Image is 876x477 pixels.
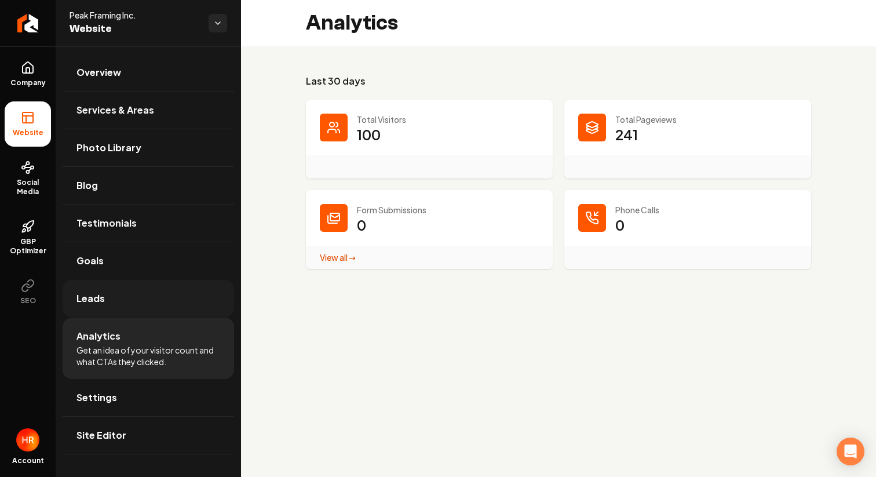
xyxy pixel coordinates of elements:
[615,204,797,216] p: Phone Calls
[63,417,234,454] a: Site Editor
[63,379,234,416] a: Settings
[357,216,366,234] p: 0
[357,114,539,125] p: Total Visitors
[76,292,105,305] span: Leads
[320,252,356,263] a: View all →
[76,65,121,79] span: Overview
[615,125,638,144] p: 241
[8,128,48,137] span: Website
[5,237,51,256] span: GBP Optimizer
[70,21,199,37] span: Website
[16,428,39,451] button: Open user button
[76,216,137,230] span: Testimonials
[12,456,44,465] span: Account
[63,205,234,242] a: Testimonials
[5,270,51,315] button: SEO
[63,167,234,204] a: Blog
[16,296,41,305] span: SEO
[63,54,234,91] a: Overview
[5,52,51,97] a: Company
[76,428,126,442] span: Site Editor
[357,125,381,144] p: 100
[306,12,398,35] h2: Analytics
[76,329,121,343] span: Analytics
[837,438,864,465] div: Open Intercom Messenger
[6,78,50,88] span: Company
[16,428,39,451] img: Hassan Rashid
[63,129,234,166] a: Photo Library
[76,344,220,367] span: Get an idea of your visitor count and what CTAs they clicked.
[63,92,234,129] a: Services & Areas
[70,9,199,21] span: Peak Framing Inc.
[76,391,117,405] span: Settings
[17,14,39,32] img: Rebolt Logo
[5,151,51,206] a: Social Media
[5,210,51,265] a: GBP Optimizer
[306,74,811,88] h3: Last 30 days
[76,254,104,268] span: Goals
[63,242,234,279] a: Goals
[76,103,154,117] span: Services & Areas
[615,114,797,125] p: Total Pageviews
[63,280,234,317] a: Leads
[76,179,98,192] span: Blog
[357,204,539,216] p: Form Submissions
[76,141,141,155] span: Photo Library
[5,178,51,196] span: Social Media
[615,216,625,234] p: 0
